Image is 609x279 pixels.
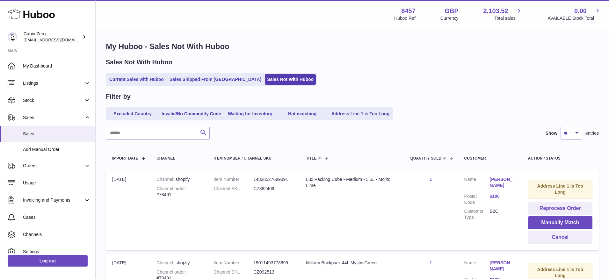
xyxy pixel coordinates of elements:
span: 0.00 [574,7,594,15]
span: [EMAIL_ADDRESS][DOMAIN_NAME] [24,37,94,42]
div: Lux Packing Cube - Medium - 5.5L - Mojito Lime [306,176,397,189]
dt: Channel SKU [214,269,253,275]
a: 1 [430,260,432,265]
dt: Name [464,176,490,190]
a: 2,103.52 Total sales [483,7,523,21]
dd: CZ382409 [253,186,293,192]
dt: Channel SKU [214,186,253,192]
a: Sales Shipped From [GEOGRAPHIC_DATA] [167,74,264,85]
a: Invalid/No Commodity Code [159,109,223,119]
a: [PERSON_NAME] [490,260,515,272]
strong: Channel [156,260,176,265]
h1: My Huboo - Sales Not With Huboo [106,41,599,52]
strong: Address Line 1 is Too Long [537,183,583,195]
span: Quantity Sold [410,156,441,161]
dd: 15011493773699 [253,260,293,266]
dt: Item Number [214,260,253,266]
a: Current Sales with Huboo [107,74,166,85]
span: Add Manual Order [23,147,91,153]
span: Settings [23,249,91,255]
dt: Item Number [214,176,253,182]
div: shopify [156,176,201,182]
a: Not matching [277,109,328,119]
h2: Sales Not With Huboo [106,58,172,67]
span: 2,103.52 [483,7,516,15]
div: Channel [156,156,201,161]
strong: 8457 [401,7,416,15]
span: Cases [23,214,91,220]
span: Orders [23,163,84,169]
span: Import date [112,156,138,161]
strong: GBP [445,7,458,15]
span: Usage [23,180,91,186]
strong: Channel order [156,186,186,191]
button: Cancel [528,231,592,244]
dt: Customer Type [464,208,490,220]
span: My Dashboard [23,63,91,69]
dt: Name [464,260,490,274]
div: Customer [464,156,515,161]
div: shopify [156,260,201,266]
dt: Postal Code [464,193,490,205]
a: Log out [8,255,88,267]
a: Address Line 1 is Too Long [329,109,392,119]
a: 6100 [490,193,515,199]
img: huboo@cabinzero.com [8,32,17,42]
span: Listings [23,80,84,86]
div: Huboo Ref [394,15,416,21]
a: Sales Not With Huboo [265,74,316,85]
span: Sales [23,115,84,121]
span: Total sales [494,15,523,21]
span: Title [306,156,316,161]
dd: CZ092513 [253,269,293,275]
td: [DATE] [106,170,150,250]
div: Cabin Zero [24,31,81,43]
span: Invoicing and Payments [23,197,84,203]
span: Sales [23,131,91,137]
div: #78491 [156,186,201,198]
strong: Address Line 1 is Too Long [537,267,583,278]
span: entries [585,130,599,136]
span: AVAILABLE Stock Total [547,15,601,21]
div: Action / Status [528,156,592,161]
div: Military Backpack 44L Mystic Green [306,260,397,266]
button: Reprocess Order [528,202,592,215]
div: Currency [440,15,459,21]
a: [PERSON_NAME] [490,176,515,189]
a: 0.00 AVAILABLE Stock Total [547,7,601,21]
label: Show [546,130,557,136]
dd: 14838527689091 [253,176,293,182]
span: Channels [23,232,91,238]
div: Item Number / Channel SKU [214,156,293,161]
strong: Channel order [156,269,186,275]
strong: Channel [156,177,176,182]
a: Excluded Country [107,109,158,119]
span: Stock [23,97,84,104]
button: Manually Match [528,216,592,229]
a: Waiting for Inventory [225,109,276,119]
dd: B2C [490,208,515,220]
h2: Filter by [106,92,131,101]
a: 1 [430,177,432,182]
